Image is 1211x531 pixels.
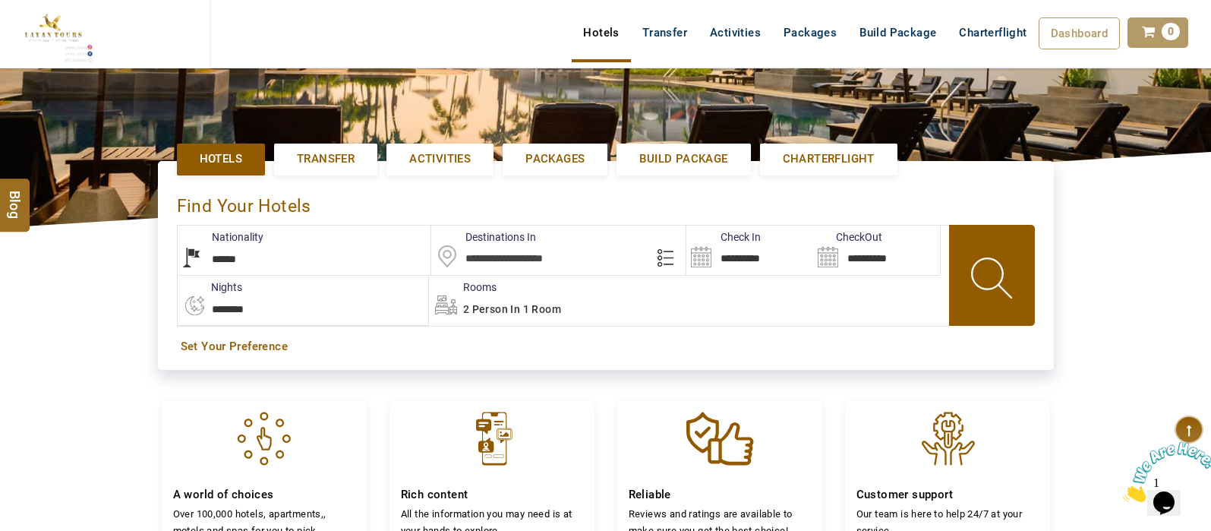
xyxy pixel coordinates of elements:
[813,229,882,245] label: CheckOut
[631,17,699,48] a: Transfer
[431,229,536,245] label: Destinations In
[173,488,355,502] h4: A world of choices
[177,280,242,295] label: nights
[1117,436,1211,508] iframe: chat widget
[948,17,1038,48] a: Charterflight
[177,144,265,175] a: Hotels
[178,229,263,245] label: Nationality
[699,17,772,48] a: Activities
[783,151,875,167] span: Charterflight
[848,17,948,48] a: Build Package
[429,280,497,295] label: Rooms
[686,229,761,245] label: Check In
[813,226,940,275] input: Search
[409,151,471,167] span: Activities
[1127,17,1188,48] a: 0
[1051,27,1109,40] span: Dashboard
[274,144,377,175] a: Transfer
[463,303,561,315] span: 2 Person in 1 Room
[177,180,1035,225] div: Find Your Hotels
[772,17,848,48] a: Packages
[959,26,1027,40] span: Charterflight
[525,151,585,167] span: Packages
[686,226,813,275] input: Search
[1162,23,1180,40] span: 0
[386,144,494,175] a: Activities
[856,488,1039,502] h4: Customer support
[572,17,630,48] a: Hotels
[617,144,750,175] a: Build Package
[5,190,25,203] span: Blog
[6,6,100,66] img: Chat attention grabber
[181,339,1031,355] a: Set Your Preference
[6,6,12,19] span: 1
[503,144,607,175] a: Packages
[639,151,727,167] span: Build Package
[401,488,583,502] h4: Rich content
[11,6,94,64] img: The Royal Line Holidays
[297,151,355,167] span: Transfer
[760,144,897,175] a: Charterflight
[200,151,242,167] span: Hotels
[629,488,811,502] h4: Reliable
